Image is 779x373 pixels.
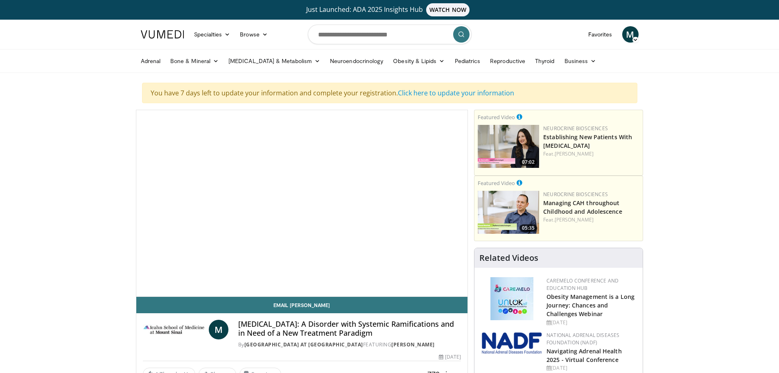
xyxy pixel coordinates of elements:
a: 05:35 [478,191,539,234]
a: Neurocrine Biosciences [543,125,608,132]
div: Feat. [543,150,639,158]
span: 07:02 [519,158,537,166]
a: Specialties [189,26,235,43]
div: [DATE] [546,319,636,326]
a: Browse [235,26,273,43]
a: Just Launched: ADA 2025 Insights HubWATCH NOW [142,3,637,16]
span: 05:35 [519,224,537,232]
a: Email [PERSON_NAME] [136,297,468,313]
div: By FEATURING [238,341,461,348]
a: Obesity Management is a Long Journey: Chances and Challenges Webinar [546,293,634,318]
a: [MEDICAL_DATA] & Metabolism [224,53,325,69]
img: Icahn School of Medicine at Mount Sinai [143,320,205,339]
small: Featured Video [478,179,515,187]
a: Adrenal [136,53,166,69]
a: Obesity & Lipids [388,53,449,69]
video-js: Video Player [136,110,468,297]
a: Thyroid [530,53,560,69]
a: Neuroendocrinology [325,53,388,69]
a: Establishing New Patients With [MEDICAL_DATA] [543,133,632,149]
a: Bone & Mineral [165,53,224,69]
a: [PERSON_NAME] [555,150,594,157]
h4: Related Videos [479,253,538,263]
a: National Adrenal Diseases Foundation (NADF) [546,332,619,346]
a: Click here to update your information [398,88,514,97]
a: M [622,26,639,43]
a: [PERSON_NAME] [555,216,594,223]
img: 877b56e2-cd6c-4243-ab59-32ef85434147.png.150x105_q85_autocrop_double_scale_upscale_version-0.2.png [481,332,542,355]
a: Reproductive [485,53,530,69]
a: Navigating Adrenal Health 2025 - Virtual Conference [546,347,622,364]
div: [DATE] [546,364,636,372]
small: Featured Video [478,113,515,121]
a: [PERSON_NAME] [391,341,435,348]
a: CaReMeLO Conference and Education Hub [546,277,619,292]
img: b0cdb0e9-6bfb-4b5f-9fe7-66f39af3f054.png.150x105_q85_crop-smart_upscale.png [478,125,539,168]
a: 07:02 [478,125,539,168]
a: M [209,320,228,339]
div: Feat. [543,216,639,224]
img: VuMedi Logo [141,30,184,38]
div: [DATE] [439,353,461,361]
span: WATCH NOW [426,3,470,16]
img: 45df64a9-a6de-482c-8a90-ada250f7980c.png.150x105_q85_autocrop_double_scale_upscale_version-0.2.jpg [490,277,533,320]
a: Pediatrics [450,53,485,69]
img: 56bc924d-1fb1-4cf0-9f63-435b399b5585.png.150x105_q85_crop-smart_upscale.png [478,191,539,234]
h4: [MEDICAL_DATA]: A Disorder with Systemic Ramifications and in Need of a New Treatment Paradigm [238,320,461,337]
a: Favorites [583,26,617,43]
div: You have 7 days left to update your information and complete your registration. [142,83,637,103]
a: Neurocrine Biosciences [543,191,608,198]
input: Search topics, interventions [308,25,472,44]
a: [GEOGRAPHIC_DATA] at [GEOGRAPHIC_DATA] [244,341,363,348]
a: Business [560,53,601,69]
a: Managing CAH throughout Childhood and Adolescence [543,199,622,215]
